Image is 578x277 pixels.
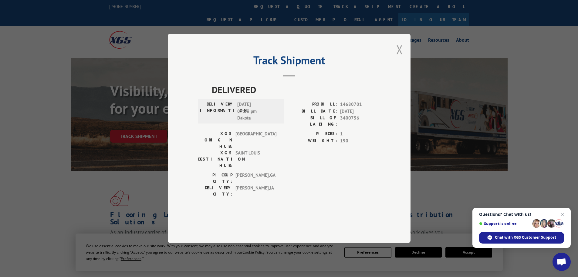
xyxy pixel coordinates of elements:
[479,232,564,244] div: Chat with XGS Customer Support
[235,172,276,185] span: [PERSON_NAME] , GA
[289,108,337,115] label: BILL DATE:
[235,131,276,150] span: [GEOGRAPHIC_DATA]
[340,108,380,115] span: [DATE]
[340,131,380,138] span: 1
[235,150,276,169] span: SAINT LOUIS
[235,185,276,198] span: [PERSON_NAME] , IA
[200,101,234,122] label: DELIVERY INFORMATION:
[396,41,403,57] button: Close modal
[289,137,337,144] label: WEIGHT:
[237,101,278,122] span: [DATE] 07:53 pm Dakota
[289,131,337,138] label: PIECES:
[212,83,380,97] span: DELIVERED
[479,221,530,226] span: Support is online
[198,185,232,198] label: DELIVERY CITY:
[340,115,380,128] span: 3400756
[198,150,232,169] label: XGS DESTINATION HUB:
[198,56,380,68] h2: Track Shipment
[289,115,337,128] label: BILL OF LADING:
[479,212,564,217] span: Questions? Chat with us!
[559,211,566,218] span: Close chat
[198,131,232,150] label: XGS ORIGIN HUB:
[340,137,380,144] span: 190
[198,172,232,185] label: PICKUP CITY:
[289,101,337,108] label: PROBILL:
[495,235,556,240] span: Chat with XGS Customer Support
[553,253,571,271] div: Open chat
[340,101,380,108] span: 14680701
